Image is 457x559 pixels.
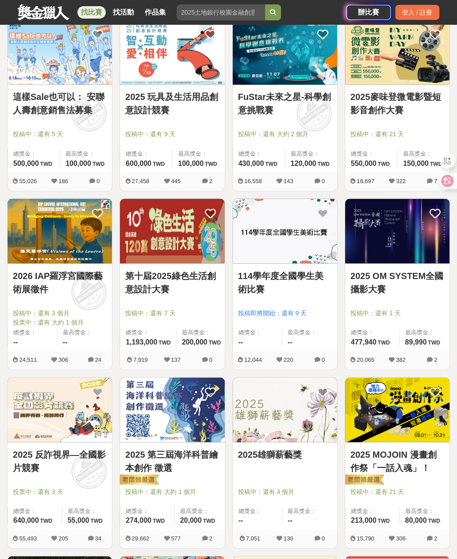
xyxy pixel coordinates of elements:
span: TWD [91,517,103,524]
span: 24,511 [19,356,37,363]
span: 總獎金： [351,506,394,515]
span: 55,026 [19,177,37,184]
a: 辦比賽 [346,5,391,20]
a: 2026 IAP羅浮宮國際藝術展徵件 [13,269,107,295]
span: 總獎金： [351,328,394,337]
a: 2025 第三屆海洋科普繪本創作 徵選 [125,448,219,474]
span: 最高獎金： [288,328,332,337]
span: 430,000 [238,159,264,167]
span: 最高獎金： [405,328,444,337]
span: 640,000 [13,516,39,524]
span: 2 [434,356,437,363]
span: 總獎金： [238,506,277,515]
span: 投票中：還有 3 天 [13,487,107,496]
span: 306 [396,535,406,541]
span: -- [288,338,292,345]
span: 總獎金： [13,506,57,515]
span: 213,000 [351,516,376,524]
span: 投票中：還有 大約 1 個月 [13,318,107,327]
span: -- [238,338,243,345]
a: Cover Image [8,199,112,264]
img: Cover Image [8,377,112,442]
a: 找比賽 [77,6,106,19]
span: 2 [209,535,212,541]
div: 登入 / 註冊 [395,5,439,20]
span: 總獎金： [126,506,169,515]
span: TWD [378,517,390,524]
span: 7,919 [133,356,148,363]
span: TWD [430,161,442,167]
span: 總獎金： [238,328,277,337]
span: 445 [171,177,181,184]
span: 最高獎金： [288,506,332,515]
span: 130 [284,535,293,541]
span: 投稿中：還有 大約 1 個月 [125,487,219,496]
span: 最高獎金： [182,328,221,337]
span: 0 [322,177,325,184]
span: -- [13,338,18,345]
img: Cover Image [120,377,224,442]
img: 老闆娘嚴選 [343,474,384,486]
span: 186 [58,177,68,184]
span: 12,044 [244,356,262,363]
span: 投稿中：還有 5 天 [13,130,107,139]
span: 150,000 [403,159,429,167]
a: Cover Image [233,20,337,85]
span: 577 [171,535,181,541]
img: Cover Image [233,199,337,263]
span: 最高獎金： [68,506,107,515]
a: 2025雄獅薪藝獎 [238,448,332,461]
span: 總獎金： [13,149,54,158]
a: Cover Image [233,199,337,264]
span: 274,000 [126,516,151,524]
span: 總獎金： [126,328,171,337]
a: 2025 反詐視界—全國影片競賽 [13,448,107,474]
span: 100,000 [65,159,91,167]
span: 89,990 [405,338,426,345]
span: 500,000 [13,159,39,167]
span: 600,000 [126,159,151,167]
img: Cover Image [233,377,337,442]
span: 20,065 [357,356,374,363]
span: 總獎金： [238,149,280,158]
span: 29,662 [132,535,150,541]
span: 投稿中：還有 21 天 [350,130,444,139]
span: 2 [434,535,437,541]
span: 最高獎金： [65,149,107,158]
span: 18,697 [357,177,374,184]
span: 27,458 [132,177,150,184]
span: 100,000 [178,159,204,167]
span: 投稿中：還有 21 天 [350,487,444,496]
a: Cover Image [345,377,449,442]
span: 最高獎金： [178,149,219,158]
span: 7,051 [246,535,261,541]
span: 137 [171,356,181,363]
span: -- [238,516,243,524]
input: 2025土地銀行校園金融創意挑戰賽：從你出發 開啟智慧金融新頁 [177,4,265,20]
span: 總獎金： [351,149,392,158]
span: 投稿中：還有 3 個月 [13,308,107,318]
a: 這樣Sale也可以： 安聯人壽創意銷售法募集 [13,90,107,117]
span: TWD [158,339,170,345]
span: TWD [153,161,165,167]
span: 16,558 [244,177,262,184]
span: 80,000 [405,516,426,524]
span: 143 [284,177,293,184]
a: 114學年度全國學生美術比賽 [238,269,332,295]
span: 20,000 [180,516,202,524]
span: TWD [92,161,104,167]
span: TWD [428,517,440,524]
span: 0 [322,535,325,541]
a: 2025 OM SYSTEM全國攝影大賽 [350,269,444,295]
a: Cover Image [120,199,224,264]
span: 最高獎金： [180,506,219,515]
img: Cover Image [8,199,112,263]
span: 2 [209,177,212,184]
a: 找活動 [109,6,138,19]
span: 55,493 [19,535,37,541]
span: 24 [95,356,101,363]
